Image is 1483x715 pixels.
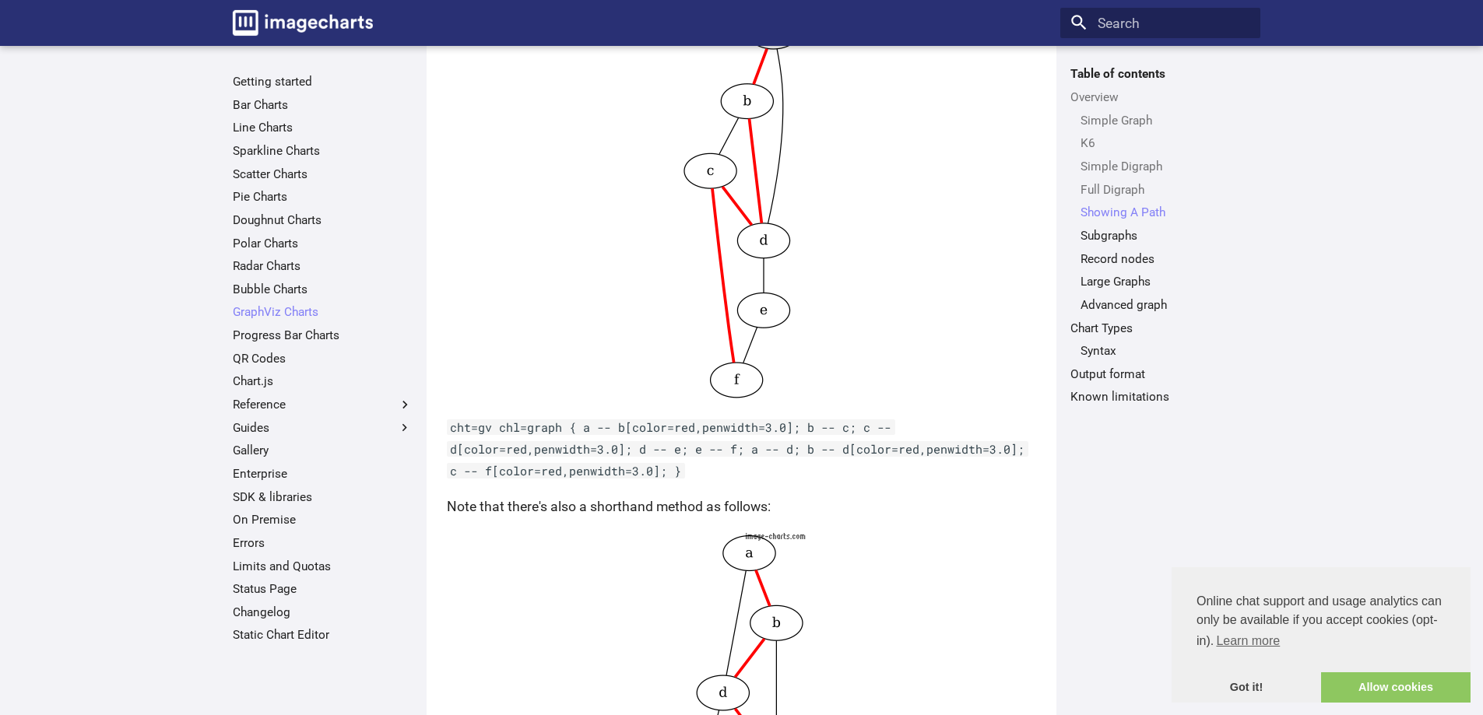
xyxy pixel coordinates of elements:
[233,212,413,228] a: Doughnut Charts
[233,282,413,297] a: Bubble Charts
[233,512,413,527] a: On Premise
[233,627,413,643] a: Static Chart Editor
[233,10,373,36] img: logo
[680,9,803,402] img: chart
[233,304,413,320] a: GraphViz Charts
[1081,274,1250,289] a: Large Graphs
[233,559,413,574] a: Limits and Quotas
[233,351,413,366] a: QR Codes
[1081,135,1250,151] a: K6
[1321,672,1471,703] a: allow cookies
[1081,343,1250,359] a: Syntax
[1081,113,1250,128] a: Simple Graph
[1172,567,1471,703] div: cookieconsent
[1081,182,1250,198] a: Full Digraph
[1070,113,1250,313] nav: Overview
[1081,297,1250,313] a: Advanced graph
[1070,366,1250,382] a: Output format
[1081,251,1250,267] a: Record nodes
[233,443,413,458] a: Gallery
[233,397,413,412] label: Reference
[233,420,413,436] label: Guides
[233,258,413,274] a: Radar Charts
[233,373,413,389] a: Chart.js
[233,120,413,135] a: Line Charts
[1070,389,1250,405] a: Known limitations
[447,419,1028,478] code: cht=gv chl=graph { a -- b[color=red,penwidth=3.0]; b -- c; c -- d[color=red,penwidth=3.0]; d -- e...
[1060,66,1260,405] nav: Table of contents
[233,328,413,343] a: Progress Bar Charts
[233,466,413,482] a: Enterprise
[233,535,413,551] a: Errors
[233,143,413,159] a: Sparkline Charts
[1081,205,1250,220] a: Showing A Path
[1070,343,1250,359] nav: Chart Types
[1197,592,1446,653] span: Online chat support and usage analytics can only be available if you accept cookies (opt-in).
[1081,228,1250,244] a: Subgraphs
[233,581,413,597] a: Status Page
[1070,89,1250,105] a: Overview
[233,489,413,505] a: SDK & libraries
[233,236,413,251] a: Polar Charts
[1214,629,1282,653] a: learn more about cookies
[1060,66,1260,82] label: Table of contents
[1081,159,1250,174] a: Simple Digraph
[1070,321,1250,336] a: Chart Types
[233,97,413,113] a: Bar Charts
[233,166,413,182] a: Scatter Charts
[226,3,380,42] a: Image-Charts documentation
[233,189,413,205] a: Pie Charts
[233,74,413,89] a: Getting started
[1172,672,1321,703] a: dismiss cookie message
[447,496,1036,517] p: Note that there's also a shorthand method as follows:
[1060,8,1260,39] input: Search
[233,605,413,620] a: Changelog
